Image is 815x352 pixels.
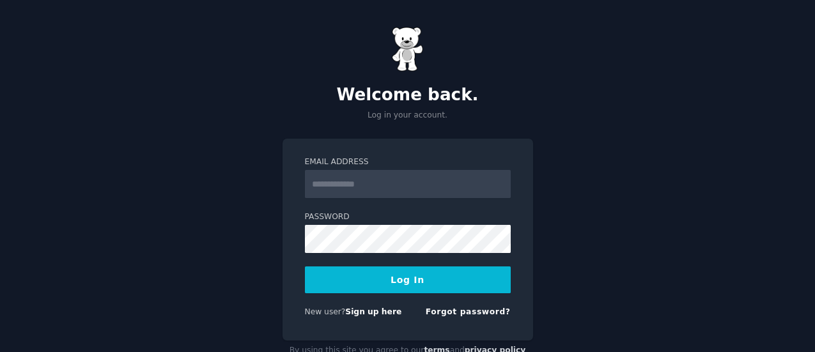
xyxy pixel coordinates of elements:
label: Email Address [305,157,511,168]
h2: Welcome back. [283,85,533,105]
a: Sign up here [345,307,401,316]
img: Gummy Bear [392,27,424,72]
span: New user? [305,307,346,316]
a: Forgot password? [426,307,511,316]
label: Password [305,211,511,223]
button: Log In [305,266,511,293]
p: Log in your account. [283,110,533,121]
